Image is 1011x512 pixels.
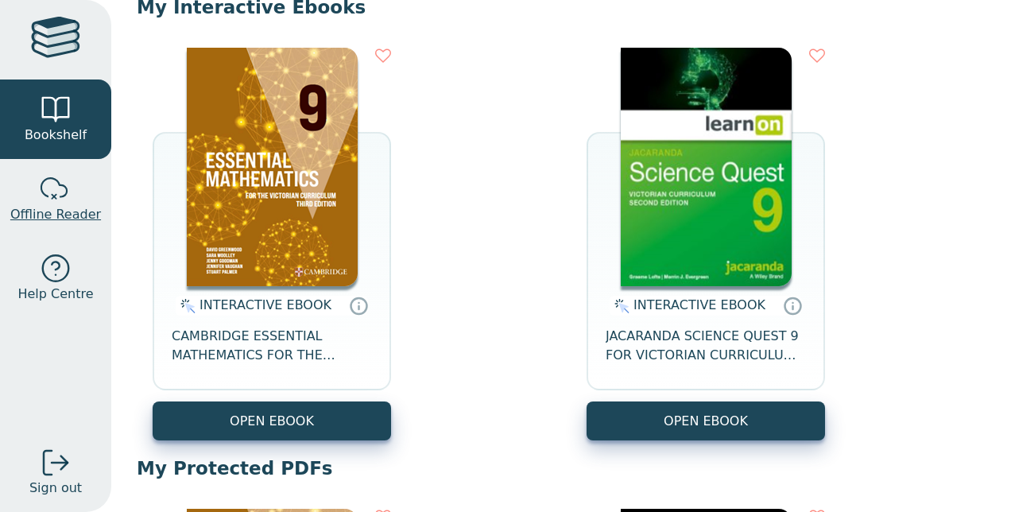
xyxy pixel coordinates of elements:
[17,285,93,304] span: Help Centre
[153,401,391,440] button: OPEN EBOOK
[187,48,358,286] img: 04b5599d-fef1-41b0-b233-59aa45d44596.png
[10,205,101,224] span: Offline Reader
[176,297,196,316] img: interactive.svg
[172,327,372,365] span: CAMBRIDGE ESSENTIAL MATHEMATICS FOR THE VICTORIAN CURRICULUM YEAR 9 EBOOK 3E
[587,401,825,440] button: OPEN EBOOK
[606,327,806,365] span: JACARANDA SCIENCE QUEST 9 FOR VICTORIAN CURRICULUM LEARNON 2E EBOOK
[25,126,87,145] span: Bookshelf
[621,48,792,286] img: 30be4121-5288-ea11-a992-0272d098c78b.png
[349,296,368,315] a: Interactive eBooks are accessed online via the publisher’s portal. They contain interactive resou...
[199,297,331,312] span: INTERACTIVE EBOOK
[29,479,82,498] span: Sign out
[610,297,629,316] img: interactive.svg
[137,456,986,480] p: My Protected PDFs
[633,297,765,312] span: INTERACTIVE EBOOK
[783,296,802,315] a: Interactive eBooks are accessed online via the publisher’s portal. They contain interactive resou...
